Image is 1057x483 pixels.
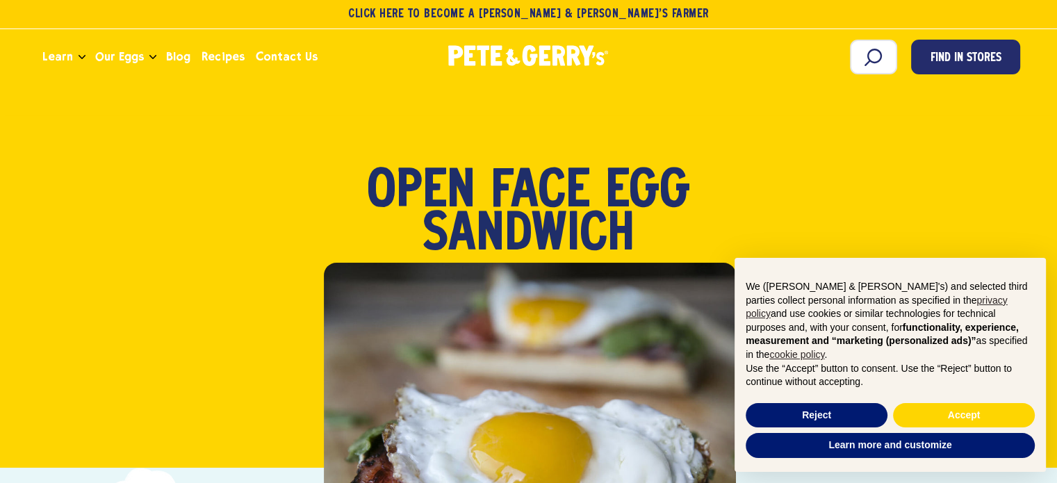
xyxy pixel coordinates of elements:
[746,433,1035,458] button: Learn more and customize
[37,38,79,76] a: Learn
[746,362,1035,389] p: Use the “Accept” button to consent. Use the “Reject” button to continue without accepting.
[250,38,323,76] a: Contact Us
[746,280,1035,362] p: We ([PERSON_NAME] & [PERSON_NAME]'s) and selected third parties collect personal information as s...
[196,38,249,76] a: Recipes
[79,55,85,60] button: Open the dropdown menu for Learn
[166,48,190,65] span: Blog
[930,49,1001,68] span: Find in Stores
[367,171,475,214] span: Open
[893,403,1035,428] button: Accept
[911,40,1020,74] a: Find in Stores
[605,171,690,214] span: Egg
[769,349,824,360] a: cookie policy
[491,171,590,214] span: Face
[90,38,149,76] a: Our Eggs
[746,403,887,428] button: Reject
[256,48,318,65] span: Contact Us
[423,214,634,257] span: Sandwich
[42,48,73,65] span: Learn
[95,48,144,65] span: Our Eggs
[149,55,156,60] button: Open the dropdown menu for Our Eggs
[202,48,244,65] span: Recipes
[850,40,897,74] input: Search
[723,247,1057,483] div: Notice
[161,38,196,76] a: Blog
